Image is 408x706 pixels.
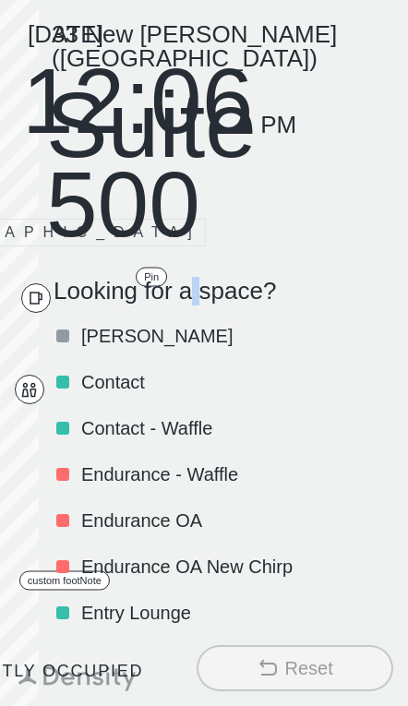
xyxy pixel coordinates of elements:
p: Looking for a space? [54,277,393,305]
p: Contact [81,369,390,395]
p: Endurance OA [81,508,390,533]
p: Endurance - Waffle [81,461,390,487]
p: [PERSON_NAME] [81,323,390,349]
button: Reset [197,645,393,691]
div: Reset [284,655,332,681]
p: Contact - Waffle [81,415,390,441]
p: Endurance OA New Chirp [81,554,390,580]
p: Entry Lounge [81,600,390,626]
